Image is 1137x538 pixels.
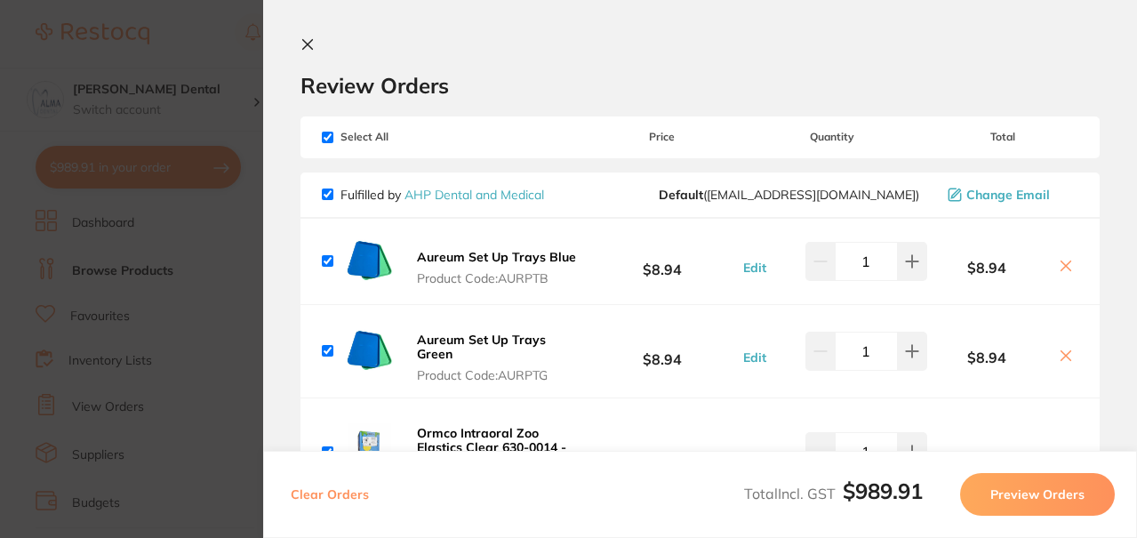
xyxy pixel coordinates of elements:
[285,473,374,516] button: Clear Orders
[960,473,1115,516] button: Preview Orders
[587,334,738,367] b: $8.94
[927,349,1046,365] b: $8.94
[417,249,576,265] b: Aureum Set Up Trays Blue
[340,323,397,380] img: bmhqc2Iwdw
[587,436,738,469] b: $62.10
[417,271,576,285] span: Product Code: AURPTB
[340,423,397,480] img: bnd5a3ZmMg
[340,233,397,290] img: OTZ5cjRtdQ
[417,368,581,382] span: Product Code: AURPTG
[659,188,919,202] span: orders@ahpdentalmedical.com.au
[322,131,500,143] span: Select All
[738,131,927,143] span: Quantity
[966,188,1050,202] span: Change Email
[340,188,544,202] p: Fulfilled by
[412,249,581,286] button: Aureum Set Up Trays Blue Product Code:AURPTB
[417,332,546,362] b: Aureum Set Up Trays Green
[412,425,587,491] button: Ormco Intraoral Zoo Elastics Clear 630-0014 - Road Runner Product Code:630-0014
[587,245,738,277] b: $8.94
[412,332,587,383] button: Aureum Set Up Trays Green Product Code:AURPTG
[300,72,1100,99] h2: Review Orders
[927,131,1078,143] span: Total
[587,131,738,143] span: Price
[927,260,1046,276] b: $8.94
[417,425,566,470] b: Ormco Intraoral Zoo Elastics Clear 630-0014 - Road Runner
[942,187,1078,203] button: Change Email
[744,485,923,502] span: Total Incl. GST
[843,478,923,504] b: $989.91
[738,260,772,276] button: Edit
[738,349,772,365] button: Edit
[659,187,703,203] b: Default
[404,187,544,203] a: AHP Dental and Medical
